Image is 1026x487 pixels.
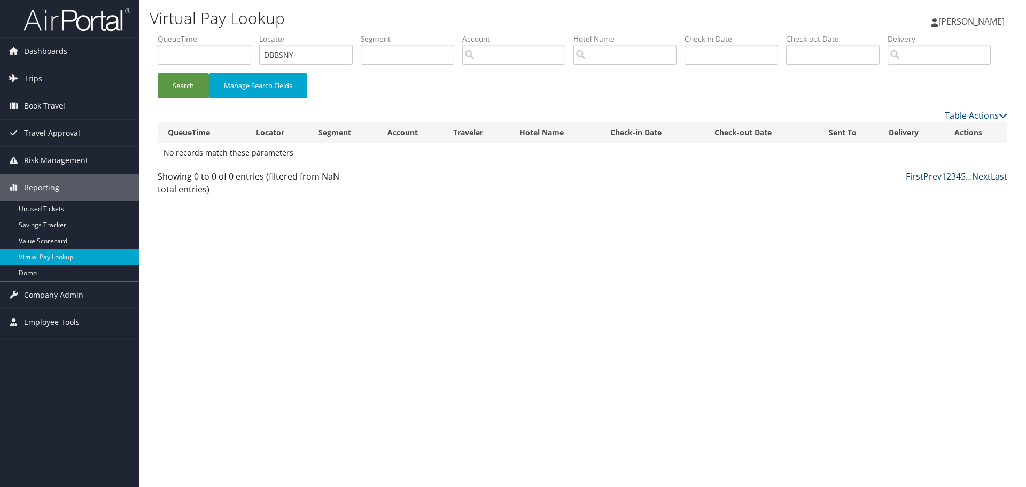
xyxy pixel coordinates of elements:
label: Locator [259,34,361,44]
label: Segment [361,34,462,44]
span: Risk Management [24,147,88,174]
span: … [966,171,972,182]
span: [PERSON_NAME] [938,16,1005,27]
a: Next [972,171,991,182]
a: 3 [951,171,956,182]
th: Account: activate to sort column ascending [378,122,444,143]
h1: Virtual Pay Lookup [150,7,727,29]
a: 4 [956,171,961,182]
span: Book Travel [24,92,65,119]
span: Reporting [24,174,59,201]
a: Last [991,171,1007,182]
label: Check-out Date [786,34,888,44]
span: Employee Tools [24,309,80,336]
a: Table Actions [945,110,1007,121]
th: Actions [945,122,1007,143]
th: Sent To: activate to sort column ascending [819,122,879,143]
a: 5 [961,171,966,182]
label: Account [462,34,573,44]
label: Delivery [888,34,999,44]
a: 1 [942,171,946,182]
button: Search [158,73,209,98]
img: airportal-logo.png [24,7,130,32]
span: Dashboards [24,38,67,65]
td: No records match these parameters [158,143,1007,163]
span: Company Admin [24,282,83,308]
a: [PERSON_NAME] [931,5,1015,37]
th: Traveler: activate to sort column ascending [444,122,510,143]
a: 2 [946,171,951,182]
th: Segment: activate to sort column ascending [309,122,378,143]
button: Manage Search Fields [209,73,307,98]
th: QueueTime: activate to sort column descending [158,122,246,143]
label: Check-in Date [685,34,786,44]
th: Locator: activate to sort column ascending [246,122,309,143]
th: Check-out Date: activate to sort column ascending [705,122,819,143]
label: QueueTime [158,34,259,44]
a: First [906,171,923,182]
span: Trips [24,65,42,92]
div: Showing 0 to 0 of 0 entries (filtered from NaN total entries) [158,170,358,201]
th: Hotel Name: activate to sort column ascending [510,122,601,143]
label: Hotel Name [573,34,685,44]
th: Delivery: activate to sort column ascending [879,122,945,143]
th: Check-in Date: activate to sort column ascending [601,122,705,143]
span: Travel Approval [24,120,80,146]
a: Prev [923,171,942,182]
